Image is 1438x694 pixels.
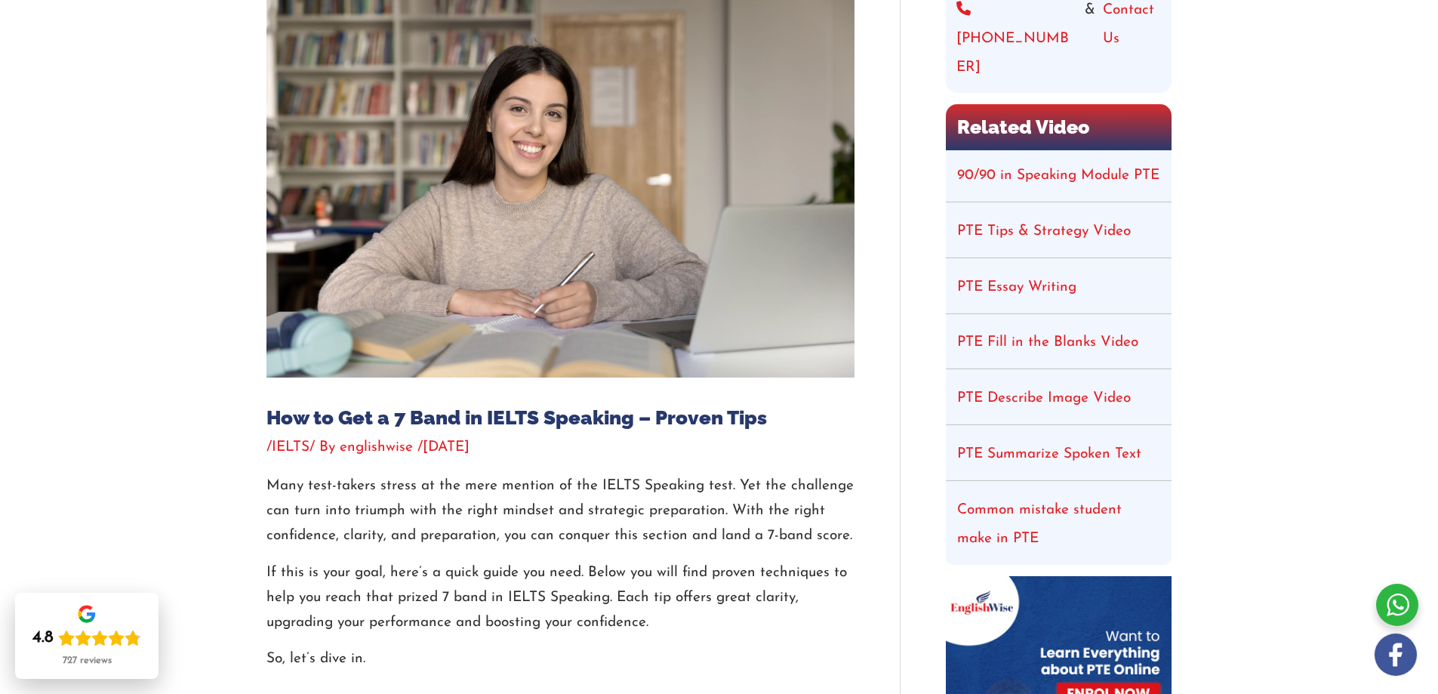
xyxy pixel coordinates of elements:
a: PTE Fill in the Blanks Video [957,335,1138,350]
a: 90/90 in Speaking Module PTE [957,168,1159,183]
a: IELTS [272,440,309,455]
img: white-facebook.png [1375,634,1417,676]
p: So, let’s dive in. [266,646,854,671]
a: PTE Essay Writing [957,280,1076,295]
span: englishwise [340,440,413,455]
div: Rating: 4.8 out of 5 [32,628,141,649]
a: PTE Describe Image Video [957,391,1131,406]
h2: Related Video [946,104,1172,150]
div: 727 reviews [63,655,112,667]
a: englishwise [340,440,417,455]
span: [DATE] [423,440,470,455]
a: Common mistake student make in PTE [957,503,1122,546]
a: PTE Summarize Spoken Text [957,447,1141,461]
p: If this is your goal, here’s a quick guide you need. Below you will find proven techniques to hel... [266,560,854,636]
div: 4.8 [32,628,54,649]
h1: How to Get a 7 Band in IELTS Speaking – Proven Tips [266,406,854,430]
div: / / By / [266,437,854,458]
p: Many test-takers stress at the mere mention of the IELTS Speaking test. Yet the challenge can tur... [266,473,854,549]
a: PTE Tips & Strategy Video [957,224,1131,239]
